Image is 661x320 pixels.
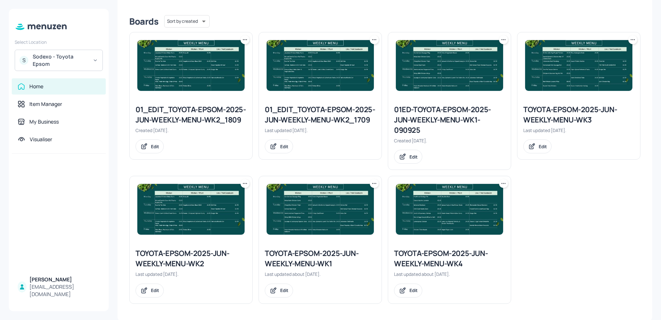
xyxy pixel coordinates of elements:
[164,14,210,29] div: Sort by created
[394,248,505,269] div: TOYOTA-EPSOM-2025-JUN-WEEKLY-MENU-WK4
[280,287,288,294] div: Edit
[523,127,634,134] div: Last updated [DATE].
[129,15,158,27] div: Boards
[409,287,418,294] div: Edit
[136,127,246,134] div: Created [DATE].
[265,271,376,277] div: Last updated about [DATE].
[19,56,28,65] div: S
[136,104,246,125] div: 01_EDIT_TOYOTA-EPSOM-2025-JUN-WEEKLY-MENU-WK2_1809
[136,271,246,277] div: Last updated [DATE].
[396,40,503,91] img: 2025-08-07-1754574094997rpbswoprwm.jpeg
[523,104,634,125] div: TOYOTA-EPSOM-2025-JUN-WEEKLY-MENU-WK3
[265,248,376,269] div: TOYOTA-EPSOM-2025-JUN-WEEKLY-MENU-WK1
[29,283,100,298] div: [EMAIL_ADDRESS][DOMAIN_NAME]
[267,40,374,91] img: 2025-09-17-17581006068586f7l9hkkbvt.jpeg
[265,127,376,134] div: Last updated [DATE].
[30,136,52,143] div: Visualiser
[394,271,505,277] div: Last updated about [DATE].
[396,184,503,235] img: 2025-08-02-175415673779455k9uw2q3j8.jpeg
[525,40,632,91] img: 2025-07-25-1753441162354y6qappu9hrd.jpeg
[33,53,88,68] div: Sodexo - Toyota Epsom
[15,39,103,45] div: Select Location
[267,184,374,235] img: 2025-08-07-1754574094997rpbswoprwm.jpeg
[280,143,288,150] div: Edit
[394,104,505,135] div: 01ED-TOYOTA-EPSOM-2025-JUN-WEEKLY-MENU-WK1-090925
[265,104,376,125] div: 01_EDIT_TOYOTA-EPSOM-2025-JUN-WEEKLY-MENU-WK2_1709
[29,83,43,90] div: Home
[409,154,418,160] div: Edit
[151,143,159,150] div: Edit
[29,276,100,283] div: [PERSON_NAME]
[137,184,245,235] img: 2025-09-17-17581000726482pv3fjheunq.jpeg
[136,248,246,269] div: TOYOTA-EPSOM-2025-JUN-WEEKLY-MENU-WK2
[151,287,159,294] div: Edit
[29,100,62,108] div: Item Manager
[29,118,59,125] div: My Business
[137,40,245,91] img: 2025-09-17-17581000726482pv3fjheunq.jpeg
[394,138,505,144] div: Created [DATE].
[539,143,547,150] div: Edit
